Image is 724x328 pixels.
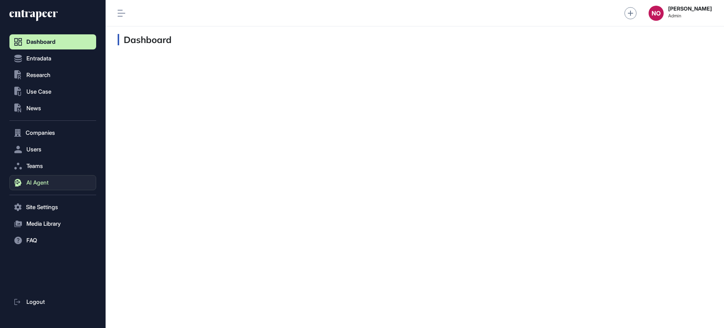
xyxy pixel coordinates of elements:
span: FAQ [26,237,37,243]
span: Admin [668,13,712,18]
span: Users [26,146,41,152]
button: AI Agent [9,175,96,190]
span: Dashboard [26,39,55,45]
h3: Dashboard [118,34,172,45]
button: Companies [9,125,96,140]
button: NO [649,6,664,21]
a: Logout [9,294,96,310]
strong: [PERSON_NAME] [668,6,712,12]
button: FAQ [9,233,96,248]
span: Use Case [26,89,51,95]
span: Logout [26,299,45,305]
button: News [9,101,96,116]
button: Teams [9,159,96,174]
span: AI Agent [26,180,49,186]
span: Teams [26,163,43,169]
span: Companies [26,130,55,136]
button: Research [9,68,96,83]
button: Users [9,142,96,157]
span: Entradata [26,55,51,62]
a: Dashboard [9,34,96,49]
span: News [26,105,41,111]
span: Research [26,72,51,78]
button: Site Settings [9,200,96,215]
span: Media Library [26,221,61,227]
button: Use Case [9,84,96,99]
button: Entradata [9,51,96,66]
button: Media Library [9,216,96,231]
span: Site Settings [26,204,58,210]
